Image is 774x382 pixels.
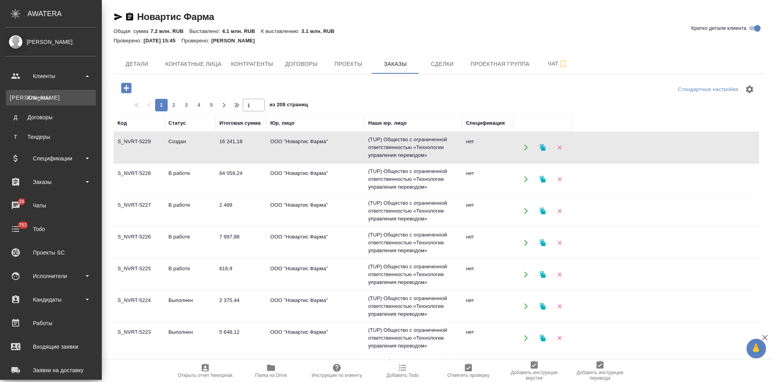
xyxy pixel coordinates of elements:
[215,293,266,320] td: 2 375,44
[462,166,513,193] td: нет
[215,197,266,225] td: 2 489
[144,38,182,44] p: [DATE] 15:45
[270,119,295,127] div: Юр. лицо
[6,270,96,282] div: Исполнители
[535,140,551,156] button: Клонировать
[2,337,100,357] a: Входящие заявки
[462,324,513,352] td: нет
[501,360,567,382] button: Добавить инструкции верстки
[552,330,568,346] button: Удалить
[165,261,215,288] td: В работе
[462,261,513,288] td: нет
[205,101,218,109] span: 5
[114,197,165,225] td: S_NVRT-5227
[181,38,212,44] p: Проверено:
[447,373,489,378] span: Отметить проверку
[193,101,205,109] span: 4
[6,176,96,188] div: Заказы
[552,203,568,219] button: Удалить
[165,134,215,161] td: Создан
[6,38,96,46] div: [PERSON_NAME]
[518,267,534,283] button: Открыть
[535,235,551,251] button: Клонировать
[6,223,96,235] div: Todo
[180,101,193,109] span: 3
[266,293,364,320] td: ООО "Новартис Фарма"
[364,195,462,227] td: (TUP) Общество с ограниченной ответственностью «Технологии управления переводом»
[266,261,364,288] td: ООО "Новартис Фарма"
[114,229,165,256] td: S_NVRT-5226
[190,28,222,34] p: Выставлено:
[304,360,370,382] button: Инструкции по клиенту
[535,171,551,187] button: Клонировать
[114,324,165,352] td: S_NVRT-5223
[6,294,96,306] div: Кандидаты
[6,317,96,329] div: Работы
[518,235,534,251] button: Открыть
[747,339,766,358] button: 🙏
[559,59,568,69] svg: Подписаться
[10,94,92,102] div: Клиенты
[193,99,205,111] button: 4
[364,164,462,195] td: (TUP) Общество с ограниченной ответственностью «Технологии управления переводом»
[518,171,534,187] button: Открыть
[2,219,100,239] a: 751Todo
[552,298,568,315] button: Удалить
[266,229,364,256] td: ООО "Новартис Фарма"
[180,99,193,111] button: 3
[470,59,530,69] span: Проектная группа
[114,28,150,34] p: Общая сумма
[118,59,156,69] span: Детали
[572,370,628,381] span: Добавить инструкции перевода
[535,203,551,219] button: Клонировать
[462,134,513,161] td: нет
[222,28,261,34] p: 4.1 млн. RUB
[6,153,96,164] div: Спецификации
[150,28,189,34] p: 7.2 млн. RUB
[2,196,100,215] a: 26Чаты
[231,59,273,69] span: Контрагенты
[255,373,287,378] span: Папка на Drive
[740,80,759,99] span: Настроить таблицу
[676,84,740,96] div: split button
[219,119,260,127] div: Итоговая сумма
[14,198,29,206] span: 26
[114,38,144,44] p: Проверено:
[567,360,633,382] button: Добавить инструкции перевода
[266,134,364,161] td: ООО "Новартис Фарма"
[6,90,96,106] a: [PERSON_NAME]Клиенты
[238,360,304,382] button: Папка на Drive
[2,243,100,262] a: Проекты SC
[518,298,534,315] button: Открыть
[215,229,266,256] td: 7 997,88
[552,235,568,251] button: Удалить
[116,80,137,96] button: Добавить проект
[518,330,534,346] button: Открыть
[364,291,462,322] td: (TUP) Общество с ограниченной ответственностью «Технологии управления переводом»
[215,261,266,288] td: 616,9
[387,373,419,378] span: Добавить Todo
[370,360,436,382] button: Добавить Todo
[168,119,186,127] div: Статус
[364,322,462,354] td: (TUP) Общество с ограниченной ответственностью «Технологии управления переводом»
[165,229,215,256] td: В работе
[535,298,551,315] button: Клонировать
[423,59,461,69] span: Сделки
[114,261,165,288] td: S_NVRT-5225
[27,6,102,22] div: AWATERA
[506,370,562,381] span: Добавить инструкции верстки
[215,324,266,352] td: 5 648,12
[312,373,362,378] span: Инструкции по клиенту
[269,100,308,111] span: из 209 страниц
[364,227,462,258] td: (TUP) Общество с ограниченной ответственностью «Технологии управления переводом»
[691,24,747,32] span: Кратко детали клиента
[165,324,215,352] td: Выполнен
[466,119,505,127] div: Спецификация
[172,360,238,382] button: Открыть отчет Newspeak
[329,59,367,69] span: Проекты
[6,341,96,353] div: Входящие заявки
[168,99,180,111] button: 2
[165,197,215,225] td: В работе
[266,197,364,225] td: ООО "Новартис Фарма"
[462,293,513,320] td: нет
